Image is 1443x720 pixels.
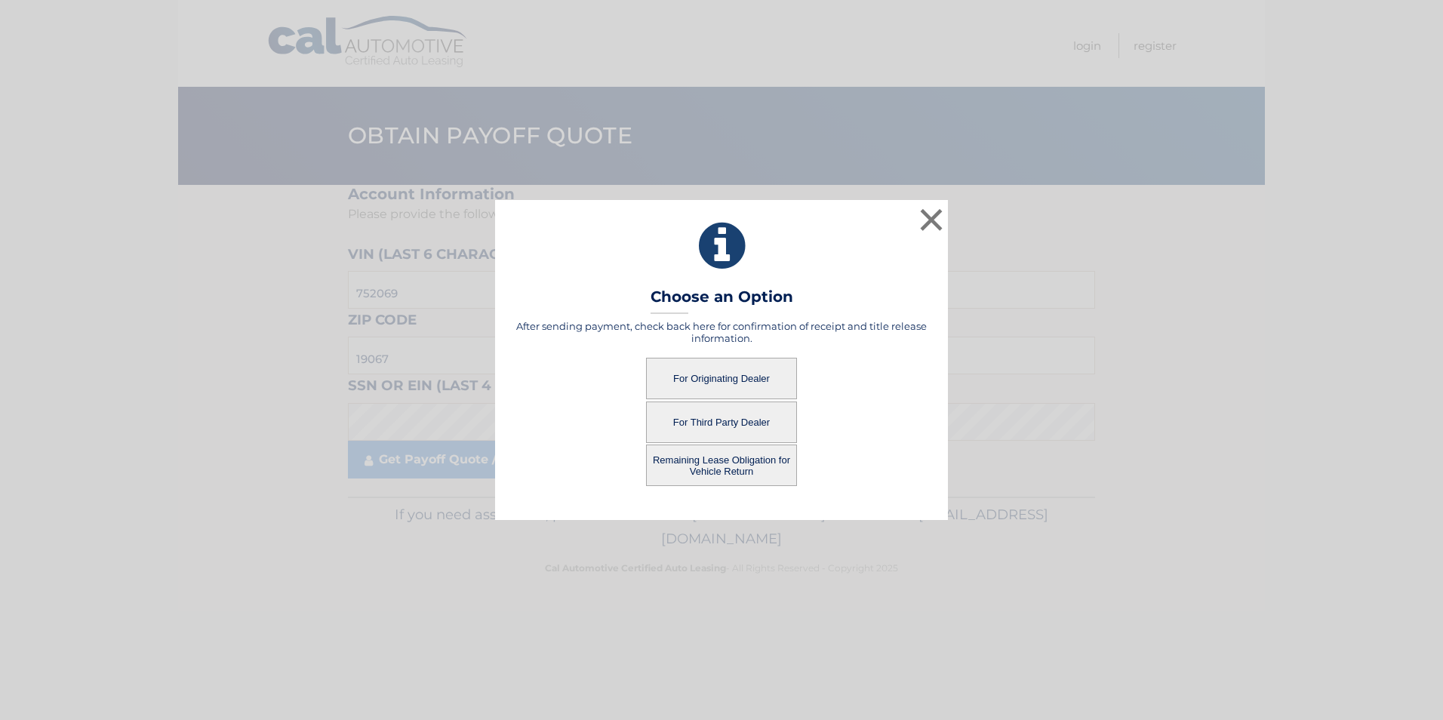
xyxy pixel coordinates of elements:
[646,358,797,399] button: For Originating Dealer
[916,205,946,235] button: ×
[646,402,797,443] button: For Third Party Dealer
[646,445,797,486] button: Remaining Lease Obligation for Vehicle Return
[651,288,793,314] h3: Choose an Option
[514,320,929,344] h5: After sending payment, check back here for confirmation of receipt and title release information.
